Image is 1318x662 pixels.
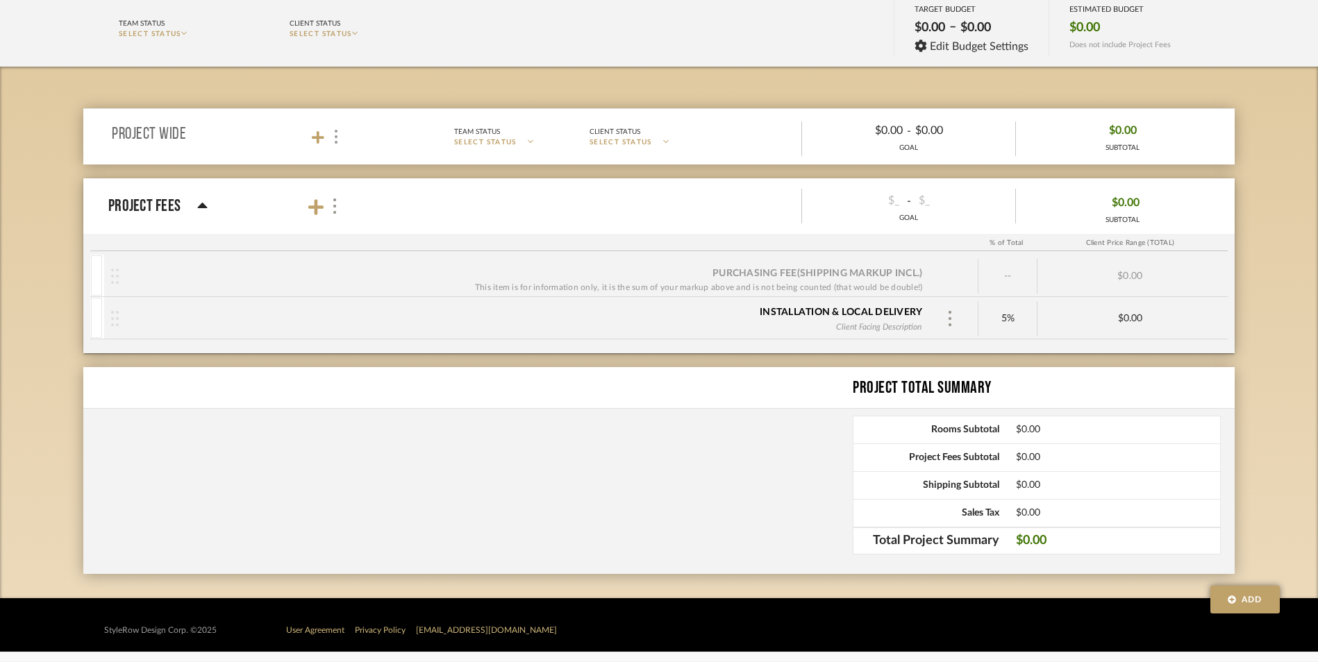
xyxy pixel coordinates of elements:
[853,375,1235,400] div: Project Total Summary
[712,266,922,280] div: Purchasing Fee (Shipping markup incl.)
[853,479,999,491] span: Shipping Subtotal
[853,507,999,519] span: Sales Tax
[949,19,956,40] span: –
[83,178,1235,234] mat-expansion-panel-header: Project Fees$_-$_GOAL$0.00SUBTOTAL
[946,311,953,326] img: more.svg
[90,297,1228,339] mat-expansion-panel-header: Installation & Local DeliveryClient Facing Description5%$0.00
[83,234,1235,353] div: Project Fees$_-$_GOAL$0.00SUBTOTAL
[853,534,999,548] span: Total Project Summary
[111,311,119,326] img: vertical-grip.svg
[802,190,1015,212] div: -
[1106,215,1140,226] div: SUBTOTAL
[977,235,1036,251] div: % of Total
[1036,235,1224,251] div: Client Price Range (TOTAL)
[915,190,1008,212] div: $_
[907,123,911,139] span: -
[1106,143,1140,153] div: SUBTOTAL
[454,137,517,148] span: SELECT STATUS
[1069,40,1171,49] span: Does not include Project Fees
[802,143,1015,153] div: GOAL
[978,259,1037,294] div: --
[1109,120,1137,142] span: $0.00
[910,16,949,40] div: $0.00
[853,424,999,436] span: Rooms Subtotal
[1037,313,1222,325] div: $0.00
[290,17,340,30] div: Client Status
[104,625,217,636] div: StyleRow Design Corp. ©2025
[355,626,406,634] a: Privacy Policy
[1112,192,1140,214] span: $0.00
[814,120,907,142] div: $0.00
[290,31,352,37] span: SELECT STATUS
[1210,586,1280,613] button: Add
[915,5,1029,14] div: TARGET BUDGET
[1242,593,1262,606] span: Add
[112,126,186,143] p: Project Wide
[1016,507,1220,519] span: $0.00
[108,194,181,219] p: Project Fees
[832,319,926,334] div: Client Facing Description
[1016,479,1220,491] span: $0.00
[416,626,557,634] a: [EMAIL_ADDRESS][DOMAIN_NAME]
[475,280,923,294] div: This item is for information only, it is the sum of your markup above and is not being counted (t...
[83,109,1235,164] mat-expansion-panel-header: Project WideTeam StatusSELECT STATUSClient StatusSELECT STATUS$0.00-$0.00GOAL$0.00SUBTOTAL
[1069,20,1100,35] span: $0.00
[331,198,338,214] img: more.svg
[1016,452,1220,464] span: $0.00
[853,452,999,464] span: Project Fees Subtotal
[119,31,181,37] span: SELECT STATUS
[111,269,119,284] img: vertical-grip.svg
[590,126,640,138] div: Client Status
[119,17,165,30] div: Team Status
[590,137,652,148] span: SELECT STATUS
[1037,259,1222,294] div: $0.00
[286,626,344,634] a: User Agreement
[1016,424,1220,436] span: $0.00
[810,190,903,212] div: $_
[454,126,500,138] div: Team Status
[985,309,1030,329] div: 5%
[911,120,1004,142] div: $0.00
[802,213,1015,223] div: GOAL
[956,16,995,40] div: $0.00
[1069,5,1171,14] div: ESTIMATED BUDGET
[930,40,1028,53] span: Edit Budget Settings
[335,130,337,144] img: 3dots-v.svg
[760,305,922,319] div: Installation & Local Delivery
[1016,534,1220,548] span: $0.00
